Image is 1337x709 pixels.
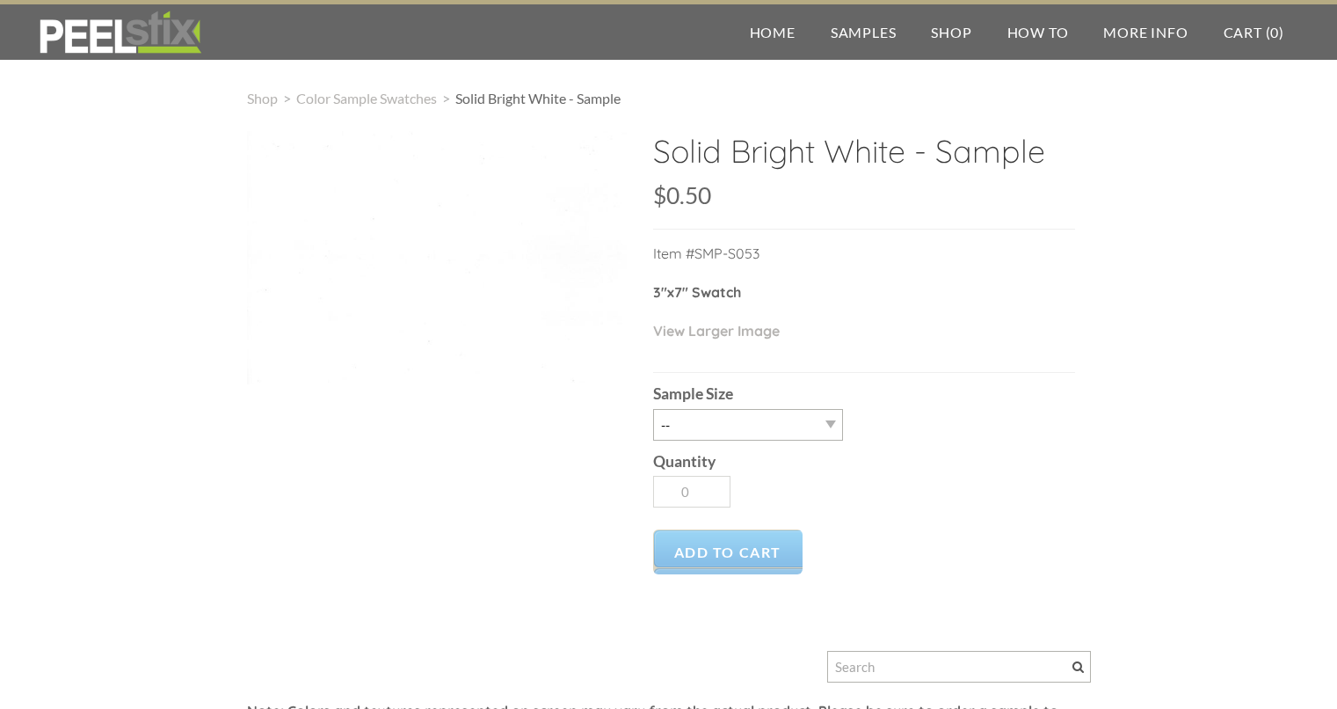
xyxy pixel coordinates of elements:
[653,530,803,574] a: Add to Cart
[653,243,1075,281] p: Item #SMP-S053
[653,384,733,403] b: Sample Size
[247,90,278,106] a: Shop
[296,90,437,106] a: Color Sample Swatches
[1072,661,1084,673] span: Search
[653,322,780,340] a: View Larger Image
[653,131,1075,184] h2: Solid Bright White - Sample
[732,4,813,60] a: Home
[437,90,455,106] span: >
[278,90,296,106] span: >
[653,181,711,209] span: $0.50
[827,651,1091,683] input: Search
[913,4,989,60] a: Shop
[35,11,205,55] img: REFACE SUPPLIES
[653,283,741,301] strong: 3"x7" Swatch
[455,90,621,106] span: Solid Bright White - Sample
[1206,4,1302,60] a: Cart (0)
[990,4,1086,60] a: How To
[1270,24,1279,40] span: 0
[813,4,914,60] a: Samples
[1086,4,1205,60] a: More Info
[653,452,716,471] b: Quantity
